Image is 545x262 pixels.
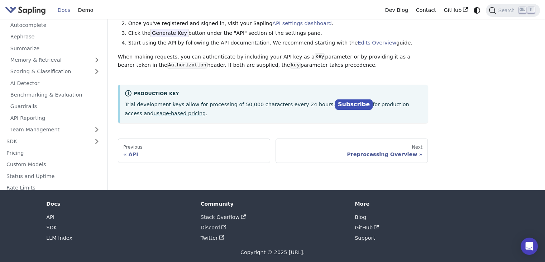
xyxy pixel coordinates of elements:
[486,4,540,17] button: Search (Ctrl+K)
[201,225,226,230] a: Discord
[472,5,482,15] button: Switch between dark and light mode (currently system mode)
[128,19,428,28] li: Once you've registered and signed in, visit your Sapling .
[335,99,373,110] a: Subscribe
[167,62,207,69] code: Authorization
[74,5,97,16] a: Demo
[123,151,265,158] div: API
[118,139,270,163] a: PreviousAPI
[118,53,428,70] p: When making requests, you can authenticate by including your API key as a parameter or by providi...
[6,66,104,77] a: Scoring & Classification
[276,139,428,163] a: NextPreprocessing Overview
[3,159,104,170] a: Custom Models
[3,183,104,193] a: Rate Limits
[46,225,57,230] a: SDK
[46,214,54,220] a: API
[281,144,422,150] div: Next
[46,248,498,257] div: Copyright © 2025 [URL].
[118,139,428,163] nav: Docs pages
[6,101,104,112] a: Guardrails
[6,90,104,100] a: Benchmarking & Evaluation
[281,151,422,158] div: Preprocessing Overview
[315,53,325,60] code: key
[54,5,74,16] a: Docs
[6,32,104,42] a: Rephrase
[5,5,46,15] img: Sapling.ai
[355,214,366,220] a: Blog
[201,214,246,220] a: Stack Overflow
[3,136,90,146] a: SDK
[5,5,48,15] a: Sapling.ai
[6,78,104,88] a: AI Detector
[46,201,190,207] div: Docs
[125,100,423,118] p: Trial development keys allow for processing of 50,000 characters every 24 hours. for production a...
[412,5,440,16] a: Contact
[3,148,104,158] a: Pricing
[355,225,379,230] a: GitHub
[290,62,300,69] code: key
[6,55,104,65] a: Memory & Retrieval
[272,20,331,26] a: API settings dashboard
[6,20,104,30] a: Autocomplete
[153,111,206,116] a: usage-based pricing
[6,43,104,53] a: Summarize
[128,29,428,38] li: Click the button under the "API" section of the settings pane.
[355,201,499,207] div: More
[6,125,104,135] a: Team Management
[123,144,265,150] div: Previous
[358,40,396,46] a: Edits Overview
[440,5,472,16] a: GitHub
[150,29,188,37] span: Generate Key
[496,8,519,13] span: Search
[128,39,428,47] li: Start using the API by following the API documentation. We recommend starting with the guide.
[90,136,104,146] button: Expand sidebar category 'SDK'
[6,113,104,123] a: API Reporting
[527,7,535,13] kbd: K
[381,5,412,16] a: Dev Blog
[521,238,538,255] div: Open Intercom Messenger
[201,201,345,207] div: Community
[355,235,375,241] a: Support
[3,171,104,181] a: Status and Uptime
[46,235,72,241] a: LLM Index
[125,90,423,98] div: Production Key
[201,235,224,241] a: Twitter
